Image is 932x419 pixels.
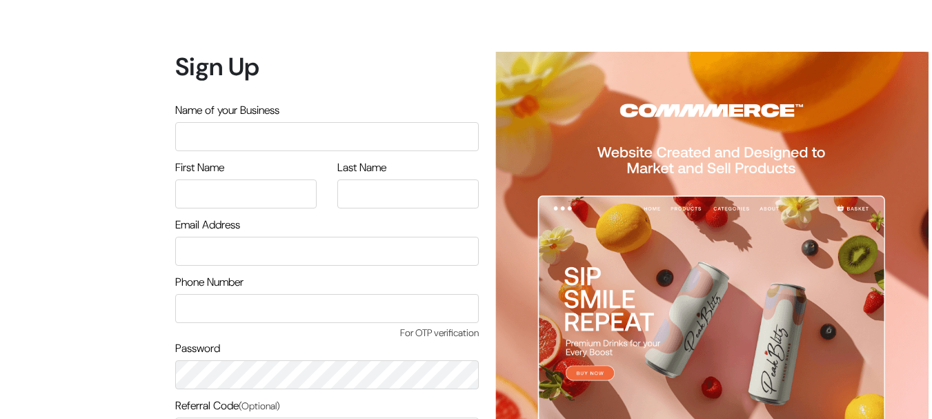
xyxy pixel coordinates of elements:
label: Phone Number [175,274,244,291]
label: Password [175,340,220,357]
h1: Sign Up [175,52,479,81]
span: For OTP verification [175,326,479,340]
label: Name of your Business [175,102,279,119]
label: Email Address [175,217,240,233]
label: Last Name [337,159,386,176]
span: (Optional) [239,400,280,412]
label: First Name [175,159,224,176]
label: Referral Code [175,398,280,414]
